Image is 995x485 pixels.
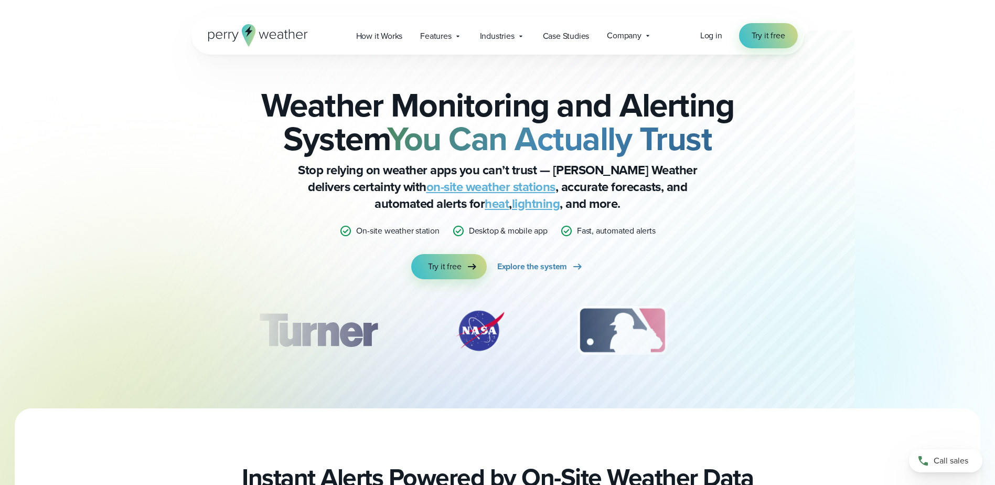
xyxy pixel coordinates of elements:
span: Call sales [934,455,968,467]
a: How it Works [347,25,412,47]
p: Fast, automated alerts [577,225,656,237]
div: slideshow [244,304,752,362]
img: PGA.svg [728,304,812,357]
span: Case Studies [543,30,590,43]
a: heat [485,194,509,213]
span: How it Works [356,30,403,43]
a: Try it free [739,23,798,48]
strong: You Can Actually Trust [387,114,712,163]
a: Call sales [909,449,982,472]
span: Explore the system [497,260,567,273]
div: 4 of 12 [728,304,812,357]
a: Explore the system [497,254,584,279]
a: lightning [512,194,560,213]
span: Try it free [752,29,785,42]
div: 2 of 12 [443,304,517,357]
span: Features [420,30,451,43]
p: Stop relying on weather apps you can’t trust — [PERSON_NAME] Weather delivers certainty with , ac... [288,162,708,212]
a: on-site weather stations [426,177,555,196]
h2: Weather Monitoring and Alerting System [244,88,752,155]
img: MLB.svg [567,304,678,357]
div: 1 of 12 [243,304,392,357]
a: Log in [700,29,722,42]
a: Try it free [411,254,487,279]
img: NASA.svg [443,304,517,357]
span: Company [607,29,641,42]
span: Try it free [428,260,462,273]
p: Desktop & mobile app [469,225,548,237]
span: Industries [480,30,515,43]
p: On-site weather station [356,225,439,237]
img: Turner-Construction_1.svg [243,304,392,357]
div: 3 of 12 [567,304,678,357]
a: Case Studies [534,25,598,47]
span: Log in [700,29,722,41]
